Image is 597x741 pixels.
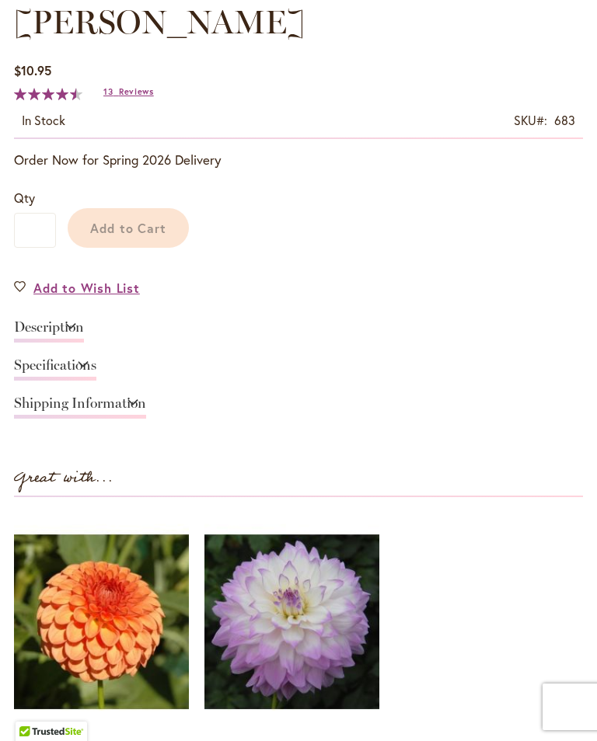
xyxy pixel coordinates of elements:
span: $10.95 [14,62,51,78]
div: 683 [554,112,575,130]
a: Specifications [14,358,96,381]
strong: Great with... [14,465,113,491]
span: [PERSON_NAME] [14,2,305,42]
iframe: Launch Accessibility Center [12,686,55,729]
div: 91% [14,88,82,100]
span: In stock [22,112,65,128]
a: Shipping Information [14,396,146,419]
a: Description [14,320,84,343]
span: Reviews [119,86,154,97]
a: Add to Wish List [14,279,140,297]
span: 13 [103,86,113,97]
div: Availability [22,112,65,130]
p: Order Now for Spring 2026 Delivery [14,151,583,169]
img: MIKAYLA MIRANDA [204,513,379,731]
span: Add to Wish List [33,279,140,297]
div: Detailed Product Info [14,312,583,426]
img: GINGEROO [14,513,189,731]
strong: SKU [514,112,547,128]
span: Qty [14,190,35,206]
a: 13 Reviews [103,86,154,97]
